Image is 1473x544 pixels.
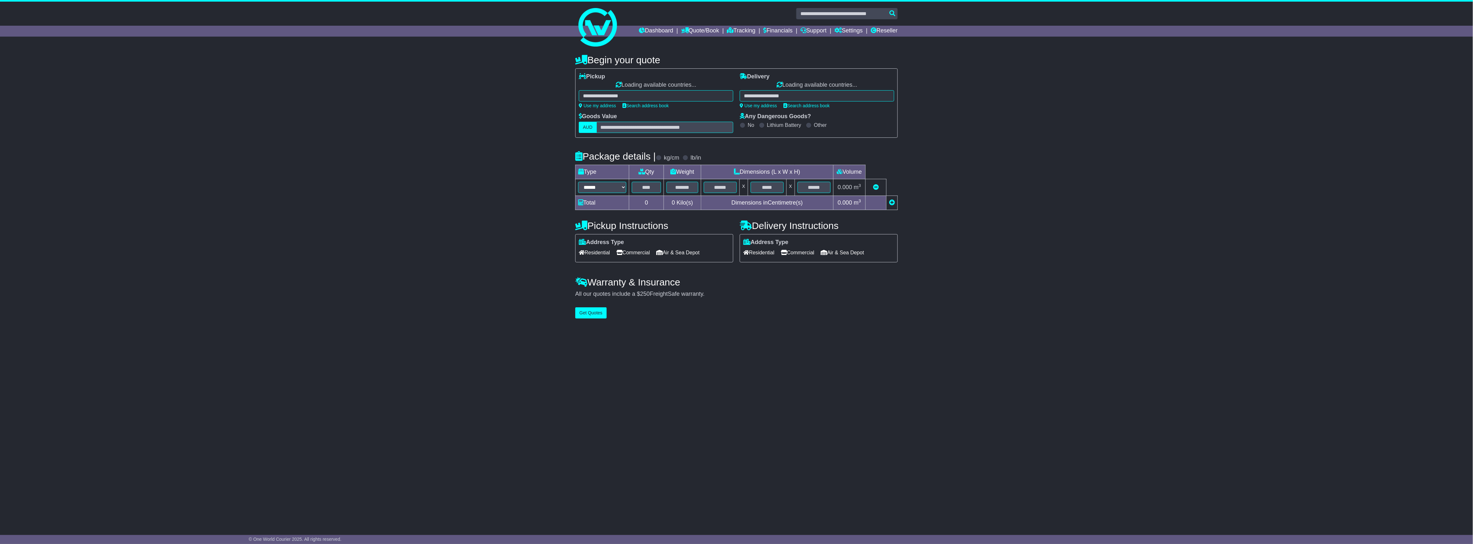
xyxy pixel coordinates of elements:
label: Delivery [740,73,770,80]
h4: Pickup Instructions [575,220,733,231]
a: Add new item [889,199,895,206]
div: Loading available countries... [740,82,894,89]
a: Tracking [727,26,755,37]
span: Air & Sea Depot [821,248,864,258]
td: x [739,179,748,196]
label: Goods Value [579,113,617,120]
span: m [854,184,861,190]
td: Type [576,165,629,179]
span: © One World Courier 2025. All rights reserved. [249,537,341,542]
a: Dashboard [639,26,673,37]
a: Support [800,26,826,37]
td: Total [576,196,629,210]
span: Commercial [781,248,814,258]
a: Search address book [783,103,830,108]
span: Residential [579,248,610,258]
span: 0.000 [838,184,852,190]
span: 0 [672,199,675,206]
label: Lithium Battery [767,122,801,128]
label: AUD [579,122,597,133]
span: 0.000 [838,199,852,206]
label: lb/in [691,154,701,162]
a: Settings [834,26,863,37]
a: Use my address [740,103,777,108]
label: No [748,122,754,128]
div: All our quotes include a $ FreightSafe warranty. [575,291,898,298]
td: Qty [629,165,664,179]
td: 0 [629,196,664,210]
a: Reseller [871,26,898,37]
td: Dimensions (L x W x H) [701,165,833,179]
span: 250 [640,291,650,297]
label: Pickup [579,73,605,80]
label: Address Type [743,239,789,246]
a: Search address book [622,103,669,108]
span: Commercial [616,248,650,258]
h4: Package details | [575,151,656,162]
label: Any Dangerous Goods? [740,113,811,120]
td: Volume [833,165,865,179]
div: Loading available countries... [579,82,733,89]
td: Weight [664,165,701,179]
sup: 3 [859,183,861,188]
td: x [786,179,795,196]
a: Quote/Book [681,26,719,37]
span: Air & Sea Depot [657,248,700,258]
h4: Delivery Instructions [740,220,898,231]
td: Dimensions in Centimetre(s) [701,196,833,210]
sup: 3 [859,198,861,203]
button: Get Quotes [575,307,607,319]
td: Kilo(s) [664,196,701,210]
span: m [854,199,861,206]
a: Remove this item [873,184,879,190]
a: Use my address [579,103,616,108]
h4: Begin your quote [575,55,898,65]
label: kg/cm [664,154,679,162]
label: Other [814,122,827,128]
label: Address Type [579,239,624,246]
h4: Warranty & Insurance [575,277,898,287]
span: Residential [743,248,774,258]
a: Financials [763,26,793,37]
